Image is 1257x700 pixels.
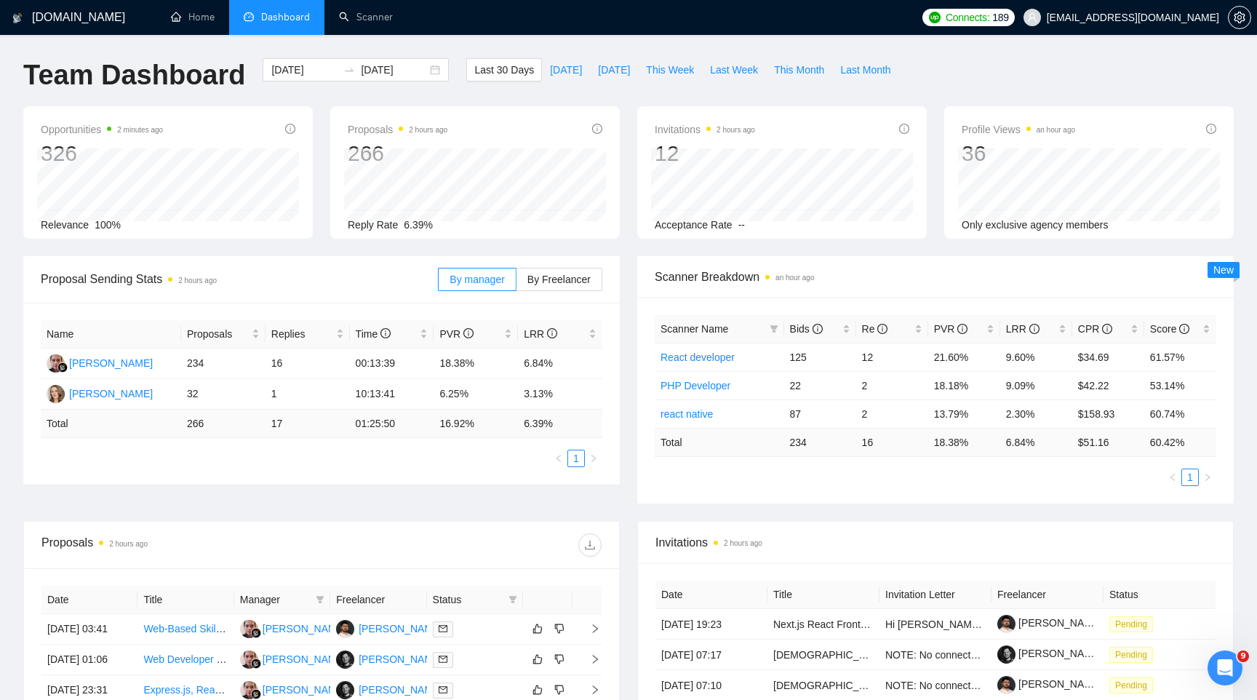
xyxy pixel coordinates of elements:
span: dislike [554,623,564,635]
td: 6.84 % [1000,428,1072,456]
div: [PERSON_NAME] [263,682,346,698]
td: 2.30% [1000,399,1072,428]
th: Date [655,581,767,609]
span: CPR [1078,323,1112,335]
a: Pending [1109,679,1159,691]
td: 6.25% [434,379,518,410]
span: Scanner Breakdown [655,268,1216,286]
a: AT[PERSON_NAME] [336,622,442,634]
span: Profile Views [962,121,1075,138]
a: AU[PERSON_NAME] [240,653,346,664]
span: filter [508,595,517,604]
img: c1RU6RMjsPUMPUSoya444Ebmom3vGjpOo_UTyv-5utji9TL5M3-69j0MsbtbQimYY5 [997,676,1015,694]
td: $158.93 [1072,399,1144,428]
td: Web-Based Skill Contest Platform Development [137,614,234,645]
span: left [554,454,563,463]
span: mail [439,655,447,664]
img: c1O1MOctB-o4DI7RIPm54ktSQhr5U62Lv1Y6qMFn3RI11GOJ3GcnboeiiWJ0eJW1ER [997,645,1015,664]
td: 18.38 % [928,428,1000,456]
span: Replies [271,326,333,342]
td: $34.69 [1072,343,1144,371]
span: Status [433,592,503,608]
span: info-circle [877,324,887,334]
span: filter [767,318,781,340]
a: 1 [568,450,584,466]
span: info-circle [899,124,909,134]
span: LRR [524,328,557,340]
iframe: Intercom live chat [1208,651,1242,685]
span: info-circle [285,124,295,134]
td: 10:13:41 [350,379,434,410]
a: Pending [1109,648,1159,660]
span: 9 [1237,651,1249,662]
button: setting [1228,6,1251,29]
td: 3.13% [518,379,602,410]
td: 266 [181,410,266,438]
h1: Team Dashboard [23,58,245,92]
span: Bids [790,323,823,335]
td: [DATE] 19:23 [655,609,767,640]
th: Title [767,581,879,609]
li: Next Page [1199,469,1216,486]
input: Start date [271,62,338,78]
td: 17 [266,410,350,438]
span: mail [439,624,447,633]
span: Opportunities [41,121,163,138]
th: Manager [234,586,330,614]
span: info-circle [957,324,967,334]
button: Last Month [832,58,898,81]
time: 2 minutes ago [117,126,163,134]
span: -- [738,219,745,231]
button: This Month [766,58,832,81]
time: an hour ago [1037,126,1075,134]
td: 2 [856,399,928,428]
img: upwork-logo.png [929,12,941,23]
a: AU[PERSON_NAME] [47,357,153,368]
button: like [529,651,546,668]
div: Proposals [41,533,322,557]
td: 60.42 % [1144,428,1216,456]
th: Date [41,586,137,614]
th: Freelancer [330,586,426,614]
span: PVR [439,328,474,340]
span: Dashboard [261,11,310,23]
td: 53.14% [1144,371,1216,399]
th: Proposals [181,320,266,349]
a: Express.js, React, and Tailwind Developer Needed [143,684,372,696]
li: Previous Page [550,450,567,467]
span: 6.39% [404,219,433,231]
span: filter [313,589,327,610]
img: BS [336,681,354,699]
td: Web Developer for Website Project [137,645,234,675]
span: By Freelancer [527,274,591,285]
button: [DATE] [542,58,590,81]
span: Proposals [187,326,249,342]
span: info-circle [547,328,557,338]
span: info-circle [813,324,823,334]
span: 100% [95,219,121,231]
time: 2 hours ago [409,126,447,134]
div: [PERSON_NAME] [69,355,153,371]
button: dislike [551,620,568,637]
input: End date [361,62,427,78]
img: AU [47,354,65,373]
button: left [550,450,567,467]
li: Previous Page [1164,469,1181,486]
a: react native [661,408,713,420]
button: right [1199,469,1216,486]
span: right [1203,473,1212,482]
td: 16 [856,428,928,456]
span: info-circle [380,328,391,338]
td: $42.22 [1072,371,1144,399]
th: Replies [266,320,350,349]
a: BS[PERSON_NAME] [336,653,442,664]
div: 266 [348,140,447,167]
td: 234 [181,349,266,379]
a: Next.js React Frontend Migration Specialist [773,619,968,630]
span: By manager [450,274,504,285]
span: Score [1150,323,1189,335]
span: dislike [554,653,564,665]
button: like [529,681,546,699]
td: 234 [784,428,856,456]
td: 16 [266,349,350,379]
